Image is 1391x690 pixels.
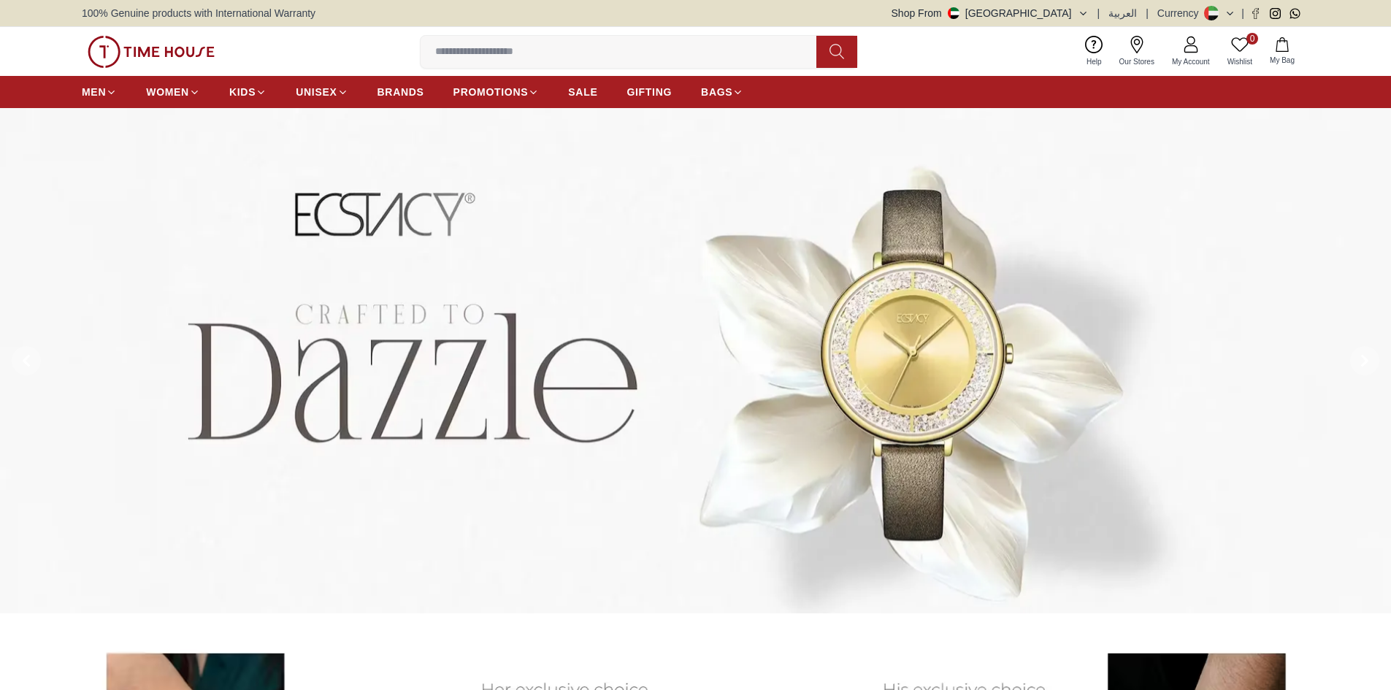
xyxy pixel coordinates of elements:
[229,79,267,105] a: KIDS
[1264,55,1300,66] span: My Bag
[701,85,732,99] span: BAGS
[1111,33,1163,70] a: Our Stores
[378,85,424,99] span: BRANDS
[701,79,743,105] a: BAGS
[229,85,256,99] span: KIDS
[626,79,672,105] a: GIFTING
[1157,6,1205,20] div: Currency
[1166,56,1216,67] span: My Account
[1290,8,1300,19] a: Whatsapp
[1246,33,1258,45] span: 0
[82,79,117,105] a: MEN
[378,79,424,105] a: BRANDS
[296,79,348,105] a: UNISEX
[296,85,337,99] span: UNISEX
[1081,56,1108,67] span: Help
[568,79,597,105] a: SALE
[1097,6,1100,20] span: |
[1261,34,1303,69] button: My Bag
[453,79,540,105] a: PROMOTIONS
[1114,56,1160,67] span: Our Stores
[1270,8,1281,19] a: Instagram
[82,85,106,99] span: MEN
[1108,6,1137,20] button: العربية
[1078,33,1111,70] a: Help
[88,36,215,68] img: ...
[1146,6,1149,20] span: |
[1250,8,1261,19] a: Facebook
[146,79,200,105] a: WOMEN
[626,85,672,99] span: GIFTING
[1222,56,1258,67] span: Wishlist
[892,6,1089,20] button: Shop From[GEOGRAPHIC_DATA]
[1219,33,1261,70] a: 0Wishlist
[453,85,529,99] span: PROMOTIONS
[568,85,597,99] span: SALE
[948,7,959,19] img: United Arab Emirates
[146,85,189,99] span: WOMEN
[1241,6,1244,20] span: |
[82,6,315,20] span: 100% Genuine products with International Warranty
